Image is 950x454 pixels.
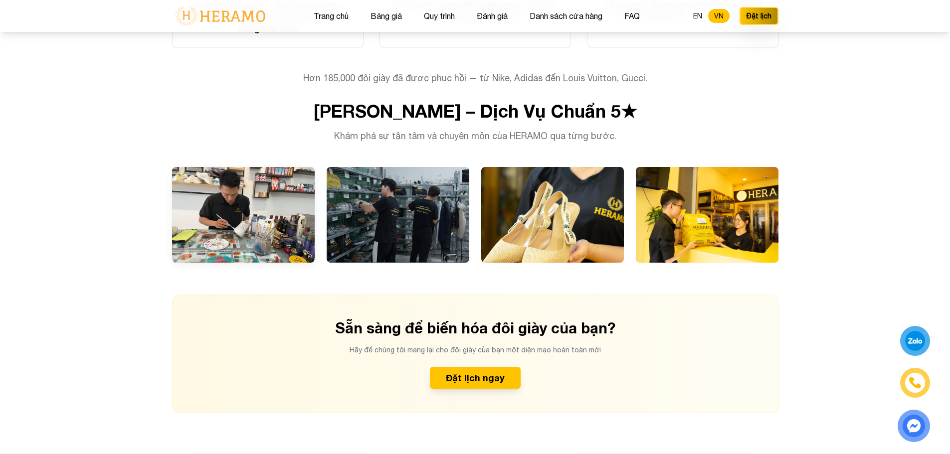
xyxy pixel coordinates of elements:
[308,129,643,143] p: Khám phá sự tận tâm và chuyên môn của HERAMO qua từng bước.
[368,9,405,22] button: Bảng giá
[430,367,521,389] button: Đặt lịch ngay
[740,7,778,25] button: Đặt lịch
[708,9,730,23] button: VN
[196,345,754,355] p: Hãy để chúng tôi mang lại cho đôi giày của bạn một diện mạo hoàn toàn mới
[687,9,708,23] button: EN
[527,9,605,22] button: Danh sách cửa hàng
[621,9,643,22] button: FAQ
[311,9,352,22] button: Trang chủ
[421,9,458,22] button: Quy trình
[902,369,929,396] a: phone-icon
[172,101,778,121] h3: [PERSON_NAME] – Dịch Vụ Chuẩn 5★
[474,9,511,22] button: Đánh giá
[172,5,268,26] img: logo-with-text.png
[172,71,778,85] p: Hơn 185,000 đôi giày đã được phục hồi — từ Nike, Adidas đến Louis Vuitton, Gucci.
[196,319,754,337] h3: Sẵn sàng để biến hóa đôi giày của bạn?
[909,377,921,389] img: phone-icon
